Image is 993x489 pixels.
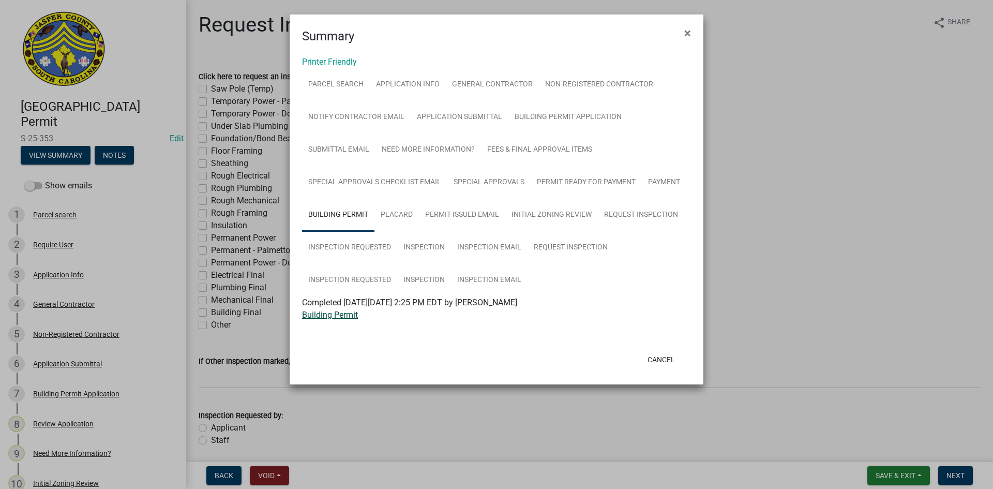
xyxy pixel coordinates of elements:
[411,101,508,134] a: Application Submittal
[397,264,451,297] a: Inspection
[505,199,598,232] a: Initial Zoning Review
[302,199,374,232] a: Building Permit
[539,68,659,101] a: Non-Registered Contractor
[397,231,451,264] a: Inspection
[302,166,447,199] a: Special Approvals Checklist Email
[684,26,691,40] span: ×
[374,199,419,232] a: Placard
[302,298,517,307] span: Completed [DATE][DATE] 2:25 PM EDT by [PERSON_NAME]
[447,166,531,199] a: Special Approvals
[598,199,684,232] a: Request Inspection
[302,101,411,134] a: Notify Contractor Email
[639,350,683,369] button: Cancel
[302,27,354,46] h4: Summary
[419,199,505,232] a: Permit Issued Email
[370,68,446,101] a: Application Info
[508,101,628,134] a: Building Permit Application
[528,231,614,264] a: Request Inspection
[481,134,598,167] a: Fees & Final Approval Items
[302,264,397,297] a: Inspection Requested
[302,310,358,320] a: Building Permit
[302,231,397,264] a: Inspection Requested
[531,166,642,199] a: Permit Ready for Payment
[676,19,699,48] button: Close
[446,68,539,101] a: General Contractor
[451,231,528,264] a: Inspection Email
[302,68,370,101] a: Parcel search
[451,264,528,297] a: Inspection Email
[642,166,686,199] a: Payment
[375,134,481,167] a: Need More Information?
[302,57,357,67] a: Printer Friendly
[302,134,375,167] a: Submittal Email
